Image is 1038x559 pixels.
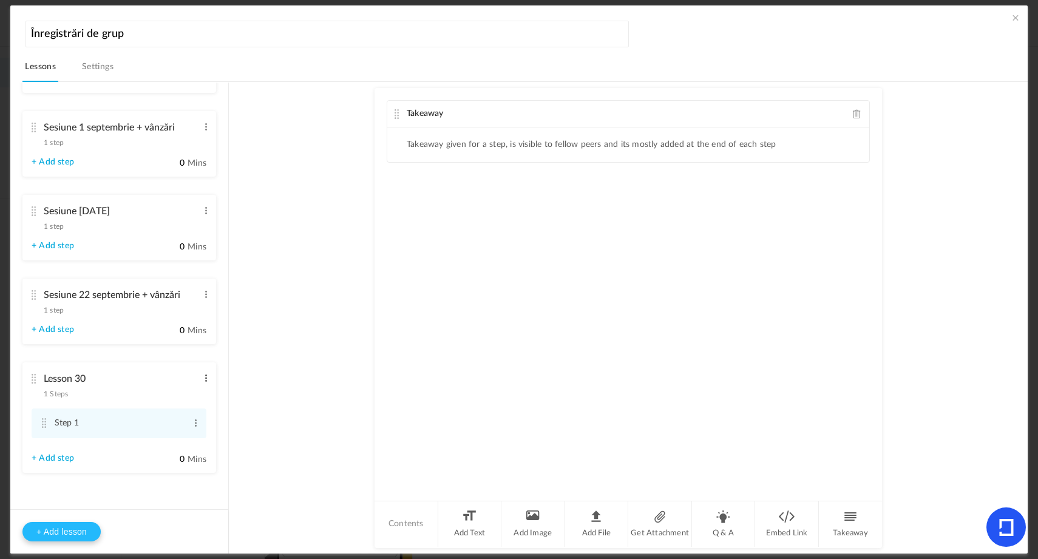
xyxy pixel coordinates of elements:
span: Mins [188,327,206,335]
input: Mins [155,454,185,466]
li: Add Image [501,501,565,547]
span: Mins [188,455,206,464]
li: Embed Link [755,501,819,547]
li: Contents [375,501,438,547]
li: Get Attachment [628,501,692,547]
input: Mins [155,158,185,169]
span: Mins [188,243,206,251]
span: Takeaway [407,109,444,118]
li: Q & A [692,501,756,547]
li: Takeaway [819,501,882,547]
li: Add Text [438,501,502,547]
input: Mins [155,242,185,253]
li: Add File [565,501,629,547]
li: Takeaway given for a step, is visible to fellow peers and its mostly added at the end of each step [407,140,776,150]
input: Mins [155,325,185,337]
span: Mins [188,159,206,168]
